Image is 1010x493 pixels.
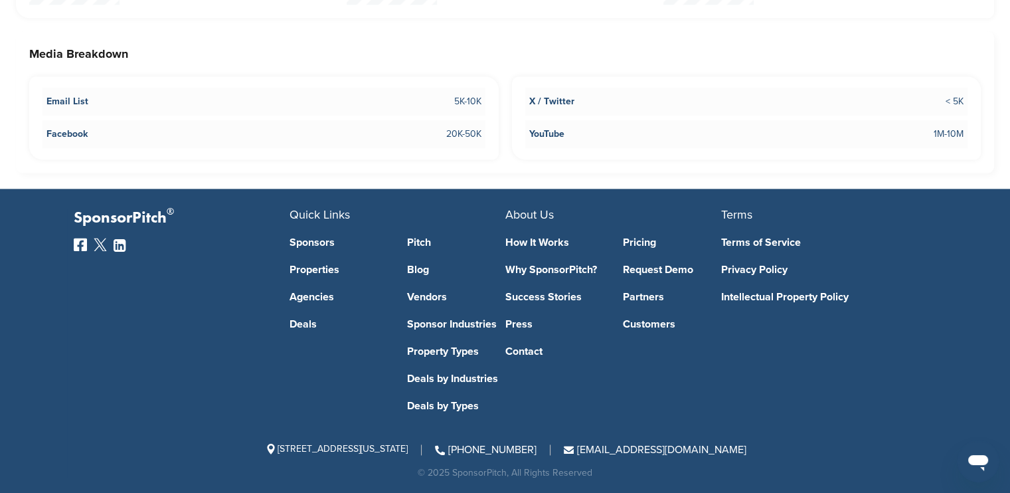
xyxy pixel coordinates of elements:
a: [PHONE_NUMBER] [435,443,537,456]
p: SponsorPitch [74,209,290,228]
span: Email List [46,94,88,109]
a: Sponsor Industries [407,319,505,330]
a: [EMAIL_ADDRESS][DOMAIN_NAME] [564,443,746,456]
a: Pitch [407,237,505,248]
span: 1M-10M [934,127,964,142]
a: Terms of Service [721,237,917,248]
a: Properties [290,264,388,275]
a: Vendors [407,292,505,302]
a: How It Works [505,237,604,248]
a: Blog [407,264,505,275]
div: © 2025 SponsorPitch, All Rights Reserved [74,468,937,478]
span: Facebook [46,127,88,142]
img: Twitter [94,238,107,251]
a: Privacy Policy [721,264,917,275]
span: < 5K [946,94,964,109]
a: Request Demo [623,264,721,275]
a: Deals by Industries [407,373,505,384]
iframe: Button to launch messaging window [957,440,999,482]
span: About Us [505,207,554,222]
span: 5K-10K [454,94,481,109]
a: Partners [623,292,721,302]
span: YouTube [529,127,564,142]
a: Customers [623,319,721,330]
a: Success Stories [505,292,604,302]
a: Deals by Types [407,401,505,411]
span: ® [167,203,174,220]
span: Terms [721,207,752,222]
a: Sponsors [290,237,388,248]
span: 20K-50K [446,127,481,142]
span: Quick Links [290,207,350,222]
a: Why SponsorPitch? [505,264,604,275]
span: X / Twitter [529,94,574,109]
a: Agencies [290,292,388,302]
img: Facebook [74,238,87,251]
a: Property Types [407,346,505,357]
a: Intellectual Property Policy [721,292,917,302]
a: Press [505,319,604,330]
a: Deals [290,319,388,330]
h3: Media Breakdown [29,45,263,63]
a: Pricing [623,237,721,248]
span: [STREET_ADDRESS][US_STATE] [264,443,408,454]
a: Contact [505,346,604,357]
